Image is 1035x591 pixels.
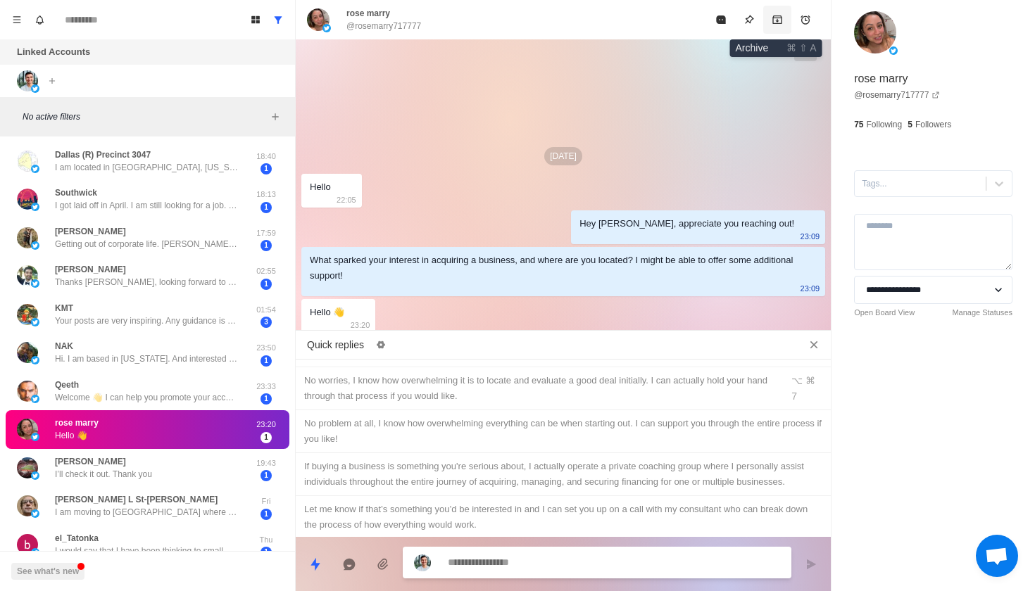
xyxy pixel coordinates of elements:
[11,563,84,580] button: See what's new
[249,342,284,354] p: 23:50
[31,203,39,211] img: picture
[261,317,272,328] span: 3
[261,240,272,251] span: 1
[31,165,39,173] img: picture
[244,8,267,31] button: Board View
[854,70,908,87] p: rose marry
[261,355,272,367] span: 1
[55,506,238,519] p: I am moving to [GEOGRAPHIC_DATA] where they offer me a business grant from the government as ther...
[55,148,151,161] p: Dallas (R) Precinct 3047
[17,381,38,402] img: picture
[55,352,238,365] p: Hi. I am based in [US_STATE]. And interested in buying a business that generates reasonable cash ...
[307,8,330,31] img: picture
[17,419,38,440] img: picture
[976,535,1018,577] a: Open chat
[304,502,822,533] div: Let me know if that’s something you’d be interested in and I can set you up on a call with my con...
[55,532,99,545] p: el_Tatonka
[6,8,28,31] button: Menu
[307,338,364,352] p: Quick replies
[249,265,284,277] p: 02:55
[261,470,272,481] span: 1
[55,493,218,506] p: [PERSON_NAME] L St-[PERSON_NAME]
[249,304,284,316] p: 01:54
[55,314,238,327] p: Your posts are very inspiring. Any guidance is appreciated. Thanks [PERSON_NAME].
[55,455,126,468] p: [PERSON_NAME]
[55,391,238,404] p: Welcome 👋 I can help you promote your account and increase real followers and engagement using ef...
[17,304,38,325] img: picture
[55,276,238,288] p: Thanks [PERSON_NAME], looking forward to staying in touch
[31,318,39,326] img: picture
[889,46,898,55] img: picture
[55,379,79,391] p: Qeeth
[707,6,735,34] button: Mark as read
[369,550,397,578] button: Add media
[791,6,820,34] button: Add reminder
[55,340,73,352] p: NAK
[55,545,238,557] p: I would say that I have been thinking to small. I have had a few side hustles and made a little m...
[17,265,38,286] img: picture
[854,11,896,53] img: picture
[267,8,289,31] button: Show all conversations
[28,8,51,31] button: Notifications
[261,432,272,443] span: 1
[31,509,39,518] img: picture
[267,108,284,125] button: Add filters
[301,550,330,578] button: Quick replies
[55,468,152,481] p: I’ll check it out. Thank you
[261,509,272,520] span: 1
[261,202,272,213] span: 1
[735,6,763,34] button: Pin
[801,229,820,244] p: 23:09
[261,393,272,405] span: 1
[17,45,90,59] p: Linked Accounts
[17,151,38,172] img: picture
[55,225,126,238] p: [PERSON_NAME]
[31,84,39,93] img: picture
[31,471,39,480] img: picture
[310,179,331,195] div: Hello
[310,305,344,320] div: Hello 👋
[261,279,272,290] span: 1
[791,373,822,404] div: ⌥ ⌘ 7
[346,20,421,32] p: @rosemarry717777
[17,70,38,91] img: picture
[17,495,38,516] img: picture
[31,356,39,364] img: picture
[55,199,238,212] p: I got laid off in April. I am still looking for a job. I have gotten frustrated with the job [PER...
[17,457,38,478] img: picture
[414,554,431,571] img: picture
[31,395,39,403] img: picture
[335,550,363,578] button: Reply with AI
[55,161,238,174] p: I am located in [GEOGRAPHIC_DATA], [US_STATE]. I have been looking at “boring businesses” and won...
[55,186,97,199] p: Southwick
[346,7,390,20] p: rose marry
[55,238,238,250] p: Getting out of corporate life. [PERSON_NAME] [US_STATE]
[763,6,791,34] button: Archive
[55,263,126,276] p: [PERSON_NAME]
[249,534,284,546] p: Thu
[17,342,38,363] img: picture
[23,110,267,123] p: No active filters
[304,373,773,404] div: No worries, I know how overwhelming it is to locate and evaluate a good deal initially. I can act...
[908,118,912,131] p: 5
[322,24,331,32] img: picture
[261,163,272,174] span: 1
[304,416,822,447] div: No problem at all, I know how overwhelming everything can be when starting out. I can support you...
[44,72,61,89] button: Add account
[249,495,284,507] p: Fri
[544,147,582,165] p: [DATE]
[249,419,284,431] p: 23:20
[797,550,825,578] button: Send message
[31,433,39,441] img: picture
[17,189,38,210] img: picture
[351,317,370,333] p: 23:20
[854,89,940,101] a: @rosemarry717777
[55,302,73,314] p: KMT
[249,457,284,469] p: 19:43
[249,189,284,201] p: 18:13
[952,307,1012,319] a: Manage Statuses
[31,279,39,288] img: picture
[801,281,820,296] p: 23:09
[803,333,825,356] button: Close quick replies
[249,151,284,163] p: 18:40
